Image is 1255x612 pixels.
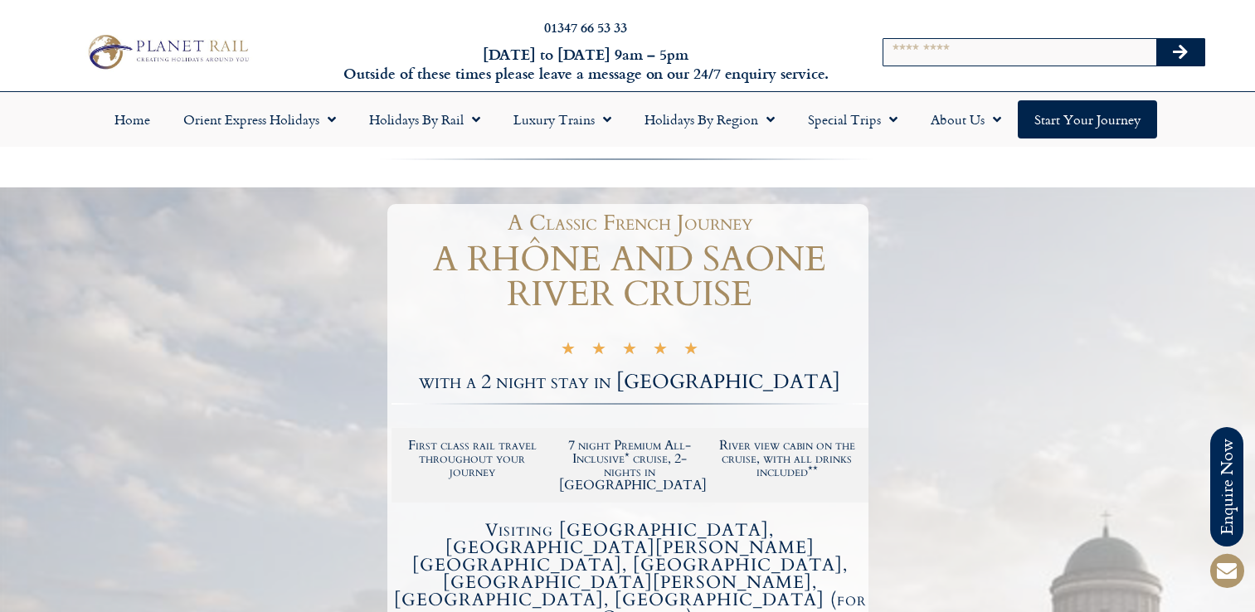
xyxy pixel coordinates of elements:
[392,372,868,392] h2: with a 2 night stay in [GEOGRAPHIC_DATA]
[81,31,253,73] img: Planet Rail Train Holidays Logo
[914,100,1018,138] a: About Us
[497,100,628,138] a: Luxury Trains
[561,342,576,361] i: ★
[559,439,700,492] h2: 7 night Premium All-Inclusive* cruise, 2-nights in [GEOGRAPHIC_DATA]
[622,342,637,361] i: ★
[353,100,497,138] a: Holidays by Rail
[400,212,860,234] h1: A Classic French Journey
[591,342,606,361] i: ★
[683,342,698,361] i: ★
[167,100,353,138] a: Orient Express Holidays
[544,17,627,36] a: 01347 66 53 33
[98,100,167,138] a: Home
[628,100,791,138] a: Holidays by Region
[653,342,668,361] i: ★
[402,439,543,478] h2: First class rail travel throughout your journey
[8,100,1247,138] nav: Menu
[791,100,914,138] a: Special Trips
[561,339,698,361] div: 5/5
[338,45,832,84] h6: [DATE] to [DATE] 9am – 5pm Outside of these times please leave a message on our 24/7 enquiry serv...
[1156,39,1204,66] button: Search
[392,242,868,312] h1: A RHÔNE AND SAONE RIVER CRUISE
[717,439,858,478] h2: River view cabin on the cruise, with all drinks included**
[1018,100,1157,138] a: Start your Journey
